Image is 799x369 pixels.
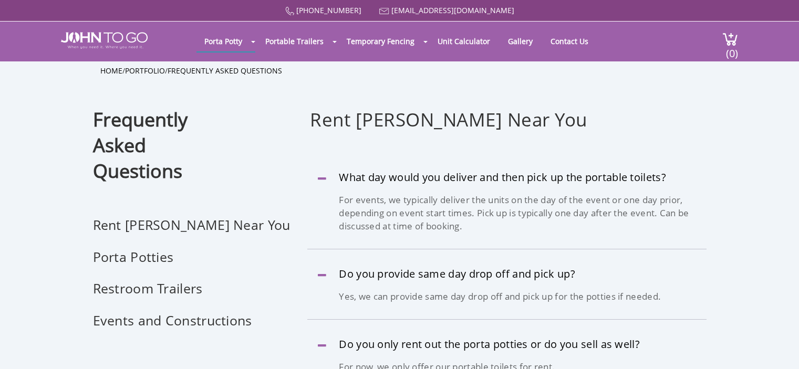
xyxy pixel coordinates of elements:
a: Home [100,66,122,76]
div: For events, we typically deliver the units on the day of the event or one day prior, depending on... [307,194,706,249]
a: What day would you deliver and then pick up the portable toilets? [307,172,706,183]
img: Mail [379,8,389,15]
img: cart a [722,32,738,46]
a: Do you only rent out the porta potties or do you sell as well? [307,339,706,350]
li: Events and Constructions [93,311,309,343]
a: Frequently Asked Questions [168,66,282,76]
a: [PHONE_NUMBER] [296,5,361,15]
a: Temporary Fencing [339,31,422,51]
h1: Frequently Asked Questions [93,79,309,184]
a: Gallery [500,31,541,51]
img: JOHN to go [61,32,148,49]
li: Restroom Trailers [93,279,309,311]
div: Rent [PERSON_NAME] Near You [307,107,706,159]
li: Rent [PERSON_NAME] Near You [93,216,309,248]
div: Yes, we can provide same day drop off and pick up for the potties if needed. [307,290,706,319]
a: Portfolio [125,66,165,76]
img: Call [285,7,294,16]
a: [EMAIL_ADDRESS][DOMAIN_NAME] [391,5,514,15]
ul: / / [100,66,699,76]
li: Porta Potties [93,248,309,280]
a: Porta Potty [196,31,250,51]
a: Contact Us [543,31,596,51]
a: Portable Trailers [257,31,331,51]
a: Unit Calculator [430,31,498,51]
span: (0) [725,38,738,60]
a: Do you provide same day drop off and pick up? [307,268,706,280]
